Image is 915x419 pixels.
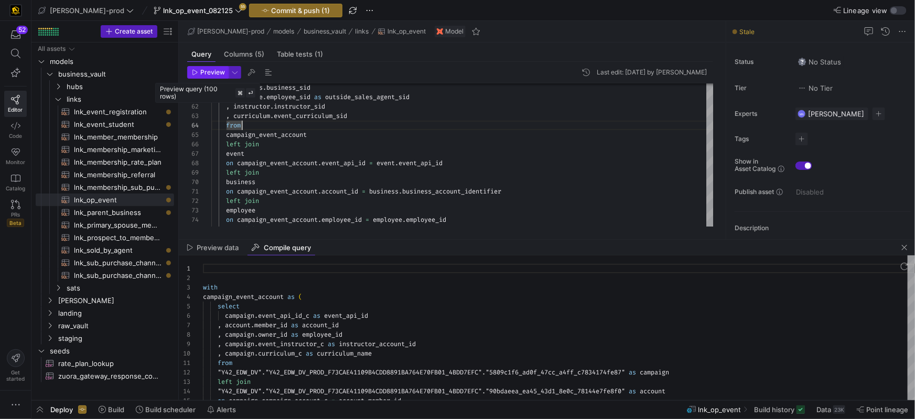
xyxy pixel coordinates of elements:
span: . [318,187,321,196]
span: . [395,159,399,167]
span: lnk_membership_rate_plan​​​​​​​​​​ [74,156,162,168]
button: Alerts [202,401,241,418]
span: employee_sid [266,93,310,101]
span: campaign_event_account [237,187,318,196]
span: employee_id [321,216,362,224]
span: business_vault [304,28,346,35]
button: No tierNo Tier [795,81,835,95]
span: Compile query [264,244,311,251]
a: lnk_membership_referral​​​​​​​​​​ [36,168,174,181]
div: 64 [187,121,199,130]
span: ⏎ [248,90,253,96]
span: lnk_event_registration​​​​​​​​​​ [74,106,162,118]
div: 72 [187,196,199,206]
span: . [318,216,321,224]
span: = [331,396,335,405]
button: No statusNo Status [795,55,844,69]
a: rate_plan_lookup​​​​​​ [36,357,174,370]
div: Press SPACE to select this row. [36,269,174,282]
span: "Y42_EDW_DV_PROD_F73CAE41109B4CDD8891BA764E70FB01_ [265,368,449,377]
span: lnk_membership_marketing​​​​​​​​​​ [74,144,162,156]
span: "Y42_EDW_DV_PROD_F73CAE41109B4CDD8891BA764E70FB01_ [265,387,449,395]
span: Point lineage [866,405,908,414]
span: as [306,349,313,358]
div: Press SPACE to select this row. [36,168,174,181]
span: business_vault [58,68,173,80]
span: , [218,340,221,348]
span: left [218,378,232,386]
span: on [218,396,225,405]
button: [PERSON_NAME]-prod [36,4,136,17]
span: as [291,321,298,329]
span: links [356,28,369,35]
div: 9 [179,339,190,349]
span: left [226,197,241,205]
div: Press SPACE to select this row. [36,244,174,256]
a: Code [4,117,27,143]
span: lnk_member_membership​​​​​​​​​​ [74,131,162,143]
span: rate_plan_lookup​​​​​​ [58,358,162,370]
a: lnk_sub_purchase_channel_monthly_forecast​​​​​​​​​​ [36,256,174,269]
span: event_api_id [324,311,368,320]
span: . [258,396,262,405]
span: curriculum_c [258,349,302,358]
span: Status [735,58,787,66]
span: . [482,368,486,377]
img: undefined [437,28,443,35]
a: Monitor [4,143,27,169]
div: Press SPACE to select this row. [36,307,174,319]
button: lnk_op_event [375,25,428,38]
span: . [254,311,258,320]
span: campaign [225,340,254,348]
span: owner_id [258,330,287,339]
span: Table tests [277,51,323,58]
span: campaign [225,330,254,339]
span: Stale [739,28,755,36]
span: = [362,187,365,196]
span: member_id [254,321,287,329]
span: join [244,168,259,177]
div: MN [798,110,806,118]
span: curriculum_name [317,349,372,358]
div: 3 [179,283,190,292]
span: models [50,56,173,68]
button: lnk_op_event_082125 [151,4,245,17]
p: No description available - click to edit [735,238,911,246]
span: as [291,330,298,339]
img: No tier [798,84,806,92]
span: . [254,349,258,358]
div: All assets [38,45,66,52]
span: Data [816,405,831,414]
span: from [226,121,241,130]
span: account_id [302,321,339,329]
span: , [226,102,230,111]
span: models [274,28,295,35]
span: (5) [255,51,264,58]
span: zuora_gateway_response_codes​​​​​​ [58,370,162,382]
div: 73 [187,206,199,215]
span: Monitor [6,159,25,165]
span: "90bdaeea_ea45_43d1_8e0c_78144e7fe8f0" [486,387,625,395]
span: . [364,396,368,405]
span: campaign_event_account [226,131,307,139]
span: [PERSON_NAME] [808,110,864,118]
span: left [226,225,241,233]
span: lnk_op_event_082125 [163,6,233,15]
a: lnk_event_registration​​​​​​​​​​ [36,105,174,118]
a: lnk_primary_spouse_member_grouping​​​​​​​​​​ [36,219,174,231]
div: 66 [187,139,199,149]
button: Commit & push (1) [249,4,342,17]
span: . [270,112,274,120]
span: hubs [67,81,173,93]
div: Press SPACE to select this row. [36,231,174,244]
span: Get started [6,369,25,382]
div: 7 [179,320,190,330]
span: employee [226,206,255,214]
span: lnk_membership_sub_purchase_channel​​​​​​​​​​ [74,181,162,194]
div: Press SPACE to select this row. [36,345,174,357]
span: staging [58,332,173,345]
span: join [236,378,251,386]
span: campaign_account_c [262,396,328,405]
span: from [218,359,232,367]
span: Commit & push (1) [271,6,330,15]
